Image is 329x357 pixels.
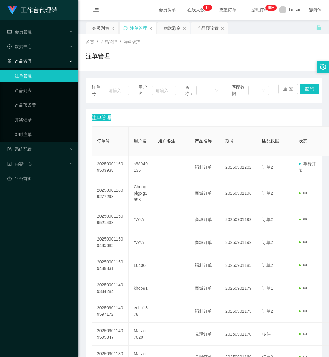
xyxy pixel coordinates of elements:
[152,86,176,95] input: 请输入
[190,323,220,346] td: 兑现订单
[220,208,257,231] td: 20250901192
[7,30,12,34] i: 图标: table
[92,323,129,346] td: 202509011409595847
[15,114,73,126] a: 开奖记录
[92,300,129,323] td: 202509011409597172
[195,138,212,143] span: 产品名称
[208,5,210,11] p: 9
[86,0,106,20] i: 图标: menu-fold
[7,161,32,166] span: 内容中心
[262,138,279,143] span: 匹配数据
[262,89,265,93] i: 图标: down
[299,138,307,143] span: 状态
[7,147,12,151] i: 图标: form
[220,156,257,179] td: 20250901202
[158,138,175,143] span: 用户备注
[92,179,129,208] td: 202509011609277298
[15,84,73,97] a: 产品列表
[129,208,153,231] td: YAYA
[278,84,298,94] button: 重 置
[7,29,32,34] span: 会员管理
[220,27,224,30] i: 图标: close
[183,27,186,30] i: 图标: close
[197,22,219,34] div: 产品预设置
[100,40,117,45] span: 产品管理
[92,277,129,300] td: 202509011409334284
[123,26,128,30] i: 图标: sync
[190,300,220,323] td: 福利订单
[299,191,307,196] span: 中
[299,161,316,173] span: 等待开奖
[129,300,153,323] td: echu1878
[139,84,152,97] span: 用户名：
[184,8,208,12] span: 在线人数
[15,128,73,141] a: 即时注单
[262,240,273,245] span: 订单2
[134,138,146,143] span: 用户名
[262,309,273,314] span: 订单2
[300,84,319,94] button: 查 询
[7,172,73,185] a: 图标: dashboard平台首页
[92,114,111,121] span: 注单管理
[92,208,129,231] td: 202509011509521438
[7,59,12,63] i: 图标: appstore-o
[92,84,105,97] span: 订单号：
[262,165,273,170] span: 订单2
[262,332,271,337] span: 多件
[129,323,153,346] td: Master7020
[220,300,257,323] td: 20250901175
[262,286,273,291] span: 订单1
[225,138,234,143] span: 期号
[124,40,141,45] span: 注单管理
[15,99,73,111] a: 产品预设置
[21,0,57,20] h1: 工作台代理端
[130,22,147,34] div: 注单管理
[129,254,153,277] td: L6406
[316,25,322,30] i: 图标: unlock
[15,70,73,82] a: 注单管理
[129,179,153,208] td: Chongpigpig1998
[190,231,220,254] td: 商城订单
[266,5,277,11] sup: 1050
[7,162,12,166] i: 图标: profile
[185,84,196,97] span: 名称：
[190,277,220,300] td: 商城订单
[262,263,273,268] span: 订单2
[220,323,257,346] td: 20250901170
[7,7,57,12] a: 工作台代理端
[7,44,12,49] i: 图标: check-circle-o
[299,217,307,222] span: 中
[299,332,307,337] span: 中
[190,179,220,208] td: 商城订单
[92,231,129,254] td: 202509011509485685
[203,5,212,11] sup: 19
[320,64,326,70] i: 图标: setting
[190,254,220,277] td: 福利订单
[220,254,257,277] td: 20250901185
[105,86,129,95] input: 请输入
[86,52,110,61] h1: 注单管理
[215,89,219,93] i: 图标: down
[262,191,273,196] span: 订单2
[149,27,153,30] i: 图标: close
[120,40,121,45] span: /
[92,22,109,34] div: 会员列表
[129,231,153,254] td: YAYA
[216,8,239,12] span: 充值订单
[92,156,129,179] td: 202509011609503938
[262,217,273,222] span: 订单2
[232,84,249,97] span: 匹配数据：
[248,8,271,12] span: 提现订单
[164,22,181,34] div: 赠送彩金
[97,40,98,45] span: /
[299,263,307,268] span: 中
[309,8,313,12] i: 图标: global
[7,59,32,64] span: 产品管理
[92,254,129,277] td: 202509011509488831
[7,44,32,49] span: 数据中心
[97,138,110,143] span: 订单号
[220,277,257,300] td: 20250901179
[299,286,307,291] span: 中
[7,147,32,152] span: 系统配置
[86,40,94,45] span: 首页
